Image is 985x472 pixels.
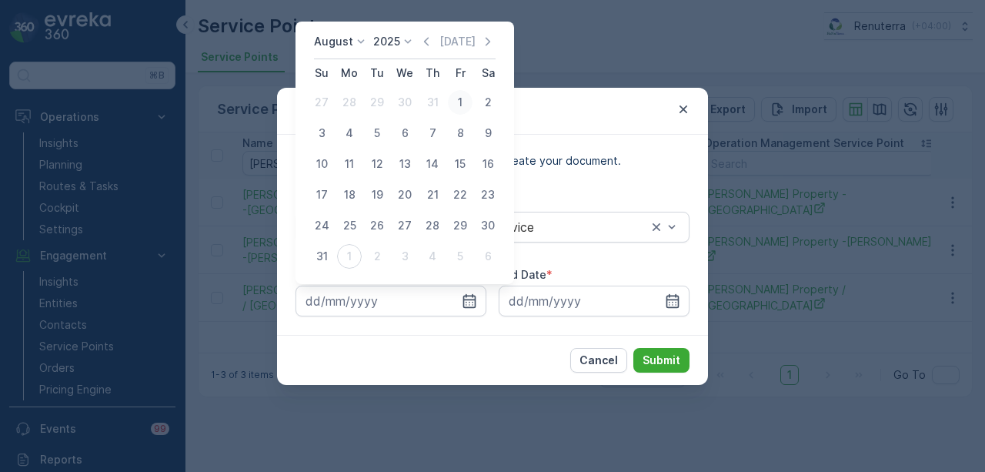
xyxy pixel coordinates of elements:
div: 12 [365,152,389,176]
div: 5 [365,121,389,146]
div: 3 [392,244,417,269]
div: 2 [476,90,500,115]
div: 4 [337,121,362,146]
div: 27 [309,90,334,115]
button: Submit [633,348,689,373]
p: [DATE] [439,34,476,49]
div: 21 [420,182,445,207]
div: 10 [309,152,334,176]
div: 9 [476,121,500,146]
div: 19 [365,182,389,207]
div: 26 [365,213,389,238]
p: August [314,34,353,49]
div: 3 [309,121,334,146]
div: 30 [392,90,417,115]
label: End Date [499,268,546,281]
div: 28 [337,90,362,115]
div: 17 [309,182,334,207]
div: 11 [337,152,362,176]
div: 18 [337,182,362,207]
div: 30 [476,213,500,238]
div: 25 [337,213,362,238]
th: Saturday [474,59,502,87]
p: 2025 [373,34,400,49]
div: 14 [420,152,445,176]
div: 6 [476,244,500,269]
div: 24 [309,213,334,238]
div: 2 [365,244,389,269]
button: Cancel [570,348,627,373]
div: 31 [309,244,334,269]
div: 20 [392,182,417,207]
th: Friday [446,59,474,87]
th: Thursday [419,59,446,87]
div: 16 [476,152,500,176]
div: 29 [448,213,472,238]
div: 7 [420,121,445,146]
p: Submit [643,353,680,368]
input: dd/mm/yyyy [499,286,689,316]
th: Monday [336,59,363,87]
th: Wednesday [391,59,419,87]
div: 5 [448,244,472,269]
div: 1 [337,244,362,269]
th: Sunday [308,59,336,87]
th: Tuesday [363,59,391,87]
div: 4 [420,244,445,269]
div: 13 [392,152,417,176]
div: 8 [448,121,472,146]
div: 29 [365,90,389,115]
input: dd/mm/yyyy [295,286,486,316]
div: 1 [448,90,472,115]
div: 23 [476,182,500,207]
div: 6 [392,121,417,146]
div: 28 [420,213,445,238]
p: Cancel [579,353,618,368]
div: 31 [420,90,445,115]
div: 27 [392,213,417,238]
div: 22 [448,182,472,207]
div: 15 [448,152,472,176]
